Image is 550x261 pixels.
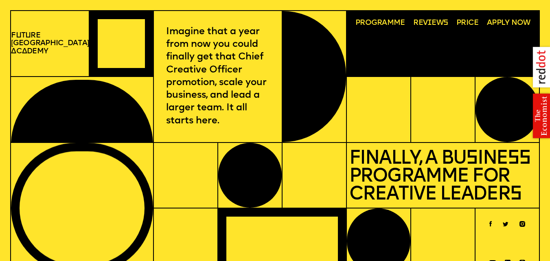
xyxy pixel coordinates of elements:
[22,48,27,55] span: a
[519,219,525,225] a: Instagram
[11,32,89,55] a: Future[GEOGRAPHIC_DATA]Academy
[527,90,550,142] img: the economist
[11,32,89,55] p: F t re [GEOGRAPHIC_DATA] c demy
[166,26,269,127] p: Imagine that a year from now you could finally get that Chief Creative Officer promotion, scale y...
[503,219,508,224] a: Twitter
[413,19,448,27] span: Rev ews
[527,41,550,94] img: reddot
[489,219,492,225] a: Facebook
[349,147,537,204] p: Finally, a Business Programme for Creative Leaders
[16,32,21,39] span: u
[11,48,16,55] span: A
[25,32,31,39] span: u
[456,19,478,27] span: Price
[427,19,432,27] span: i
[355,19,405,27] span: Programme
[487,19,530,27] span: Apply now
